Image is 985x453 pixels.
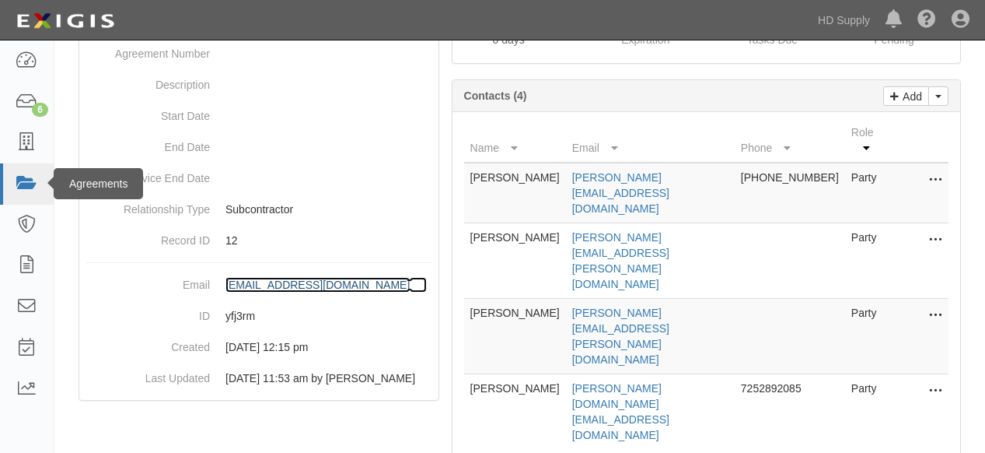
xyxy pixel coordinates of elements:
dt: Record ID [86,225,210,248]
img: logo-5460c22ac91f19d4615b14bd174203de0afe785f0fc80cf4dbbc73dc1793850b.png [12,7,119,35]
th: Name [464,118,566,163]
div: Agreements [54,168,143,199]
dt: Start Date [86,100,210,124]
a: [PERSON_NAME][EMAIL_ADDRESS][PERSON_NAME][DOMAIN_NAME] [572,307,669,366]
a: [PERSON_NAME][DOMAIN_NAME][EMAIL_ADDRESS][DOMAIN_NAME] [572,382,669,441]
dd: [DATE] 12:15 pm [86,332,432,363]
td: Party [845,163,886,223]
dt: ID [86,300,210,324]
div: 6 [32,103,48,117]
td: [PERSON_NAME] [464,374,566,450]
a: HD Supply [810,5,878,36]
td: [PERSON_NAME] [464,223,566,299]
th: Phone [735,118,845,163]
dt: Last Updated [86,363,210,386]
td: Party [845,223,886,299]
th: Email [566,118,735,163]
dt: Agreement Number [86,38,210,61]
th: Role [845,118,886,163]
a: [PERSON_NAME][EMAIL_ADDRESS][PERSON_NAME][DOMAIN_NAME] [572,231,669,290]
dt: Description [86,69,210,93]
p: 12 [225,233,432,248]
dt: Created [86,332,210,355]
dd: Subcontractor [86,194,432,225]
i: Help Center - Complianz [917,11,936,30]
a: [PERSON_NAME][EMAIL_ADDRESS][DOMAIN_NAME] [572,171,669,215]
td: 7252892085 [735,374,845,450]
dt: Relationship Type [86,194,210,217]
dt: Email [86,269,210,293]
td: [PERSON_NAME] [464,163,566,223]
dt: End Date [86,132,210,155]
dd: yfj3rm [86,300,432,332]
div: [EMAIL_ADDRESS][DOMAIN_NAME] [225,277,410,293]
td: Party [845,299,886,374]
dt: Service End Date [86,163,210,186]
td: [PHONE_NUMBER] [735,163,845,223]
td: [PERSON_NAME] [464,299,566,374]
a: [EMAIL_ADDRESS][DOMAIN_NAME] [225,279,427,291]
dd: [DATE] 11:53 am by [PERSON_NAME] [86,363,432,394]
a: Add [883,86,929,106]
td: Party [845,374,886,450]
b: Contacts (4) [464,90,527,102]
p: Add [899,87,922,105]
